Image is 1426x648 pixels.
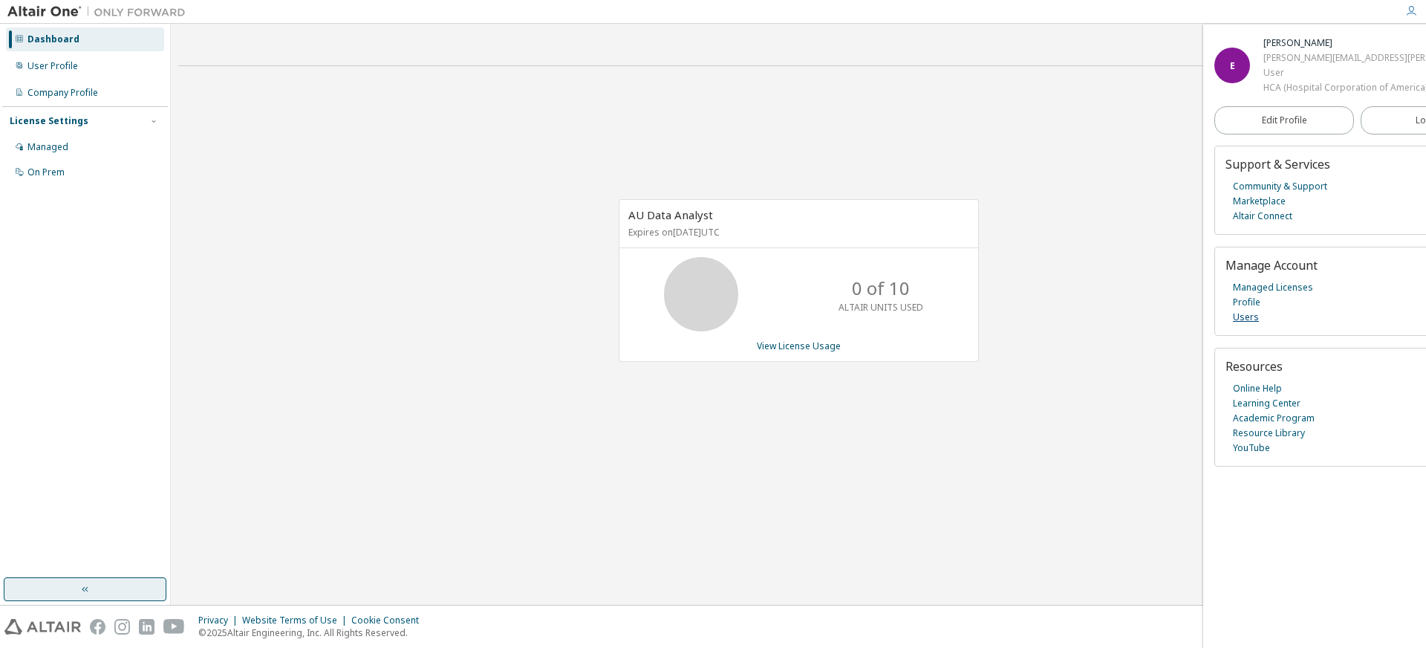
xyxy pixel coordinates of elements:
a: Users [1233,310,1259,325]
img: youtube.svg [163,619,185,635]
img: altair_logo.svg [4,619,81,635]
img: instagram.svg [114,619,130,635]
span: Manage Account [1225,257,1318,273]
a: YouTube [1233,441,1270,456]
span: Resources [1225,358,1283,375]
span: E [1230,59,1235,72]
a: Community & Support [1233,179,1327,194]
a: Academic Program [1233,411,1315,426]
a: Profile [1233,295,1260,310]
span: AU Data Analyst [628,207,713,222]
span: Edit Profile [1262,114,1307,126]
p: Expires on [DATE] UTC [628,226,966,239]
a: Managed Licenses [1233,280,1313,295]
div: On Prem [27,166,65,178]
p: 0 of 10 [852,276,910,301]
span: Support & Services [1225,156,1330,172]
div: Managed [27,141,68,153]
div: Website Terms of Use [242,615,351,626]
div: Cookie Consent [351,615,428,626]
img: facebook.svg [90,619,105,635]
img: Altair One [7,4,193,19]
div: Privacy [198,615,242,626]
a: Resource Library [1233,426,1305,441]
a: Altair Connect [1233,209,1292,224]
a: Edit Profile [1214,106,1354,135]
div: License Settings [10,115,88,127]
div: User Profile [27,60,78,72]
div: Dashboard [27,33,79,45]
div: Company Profile [27,87,98,99]
a: Learning Center [1233,396,1300,411]
p: © 2025 Altair Engineering, Inc. All Rights Reserved. [198,626,428,639]
img: linkedin.svg [139,619,154,635]
p: ALTAIR UNITS USED [839,301,923,314]
a: View License Usage [757,340,841,352]
a: Marketplace [1233,194,1286,209]
a: Online Help [1233,381,1282,396]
